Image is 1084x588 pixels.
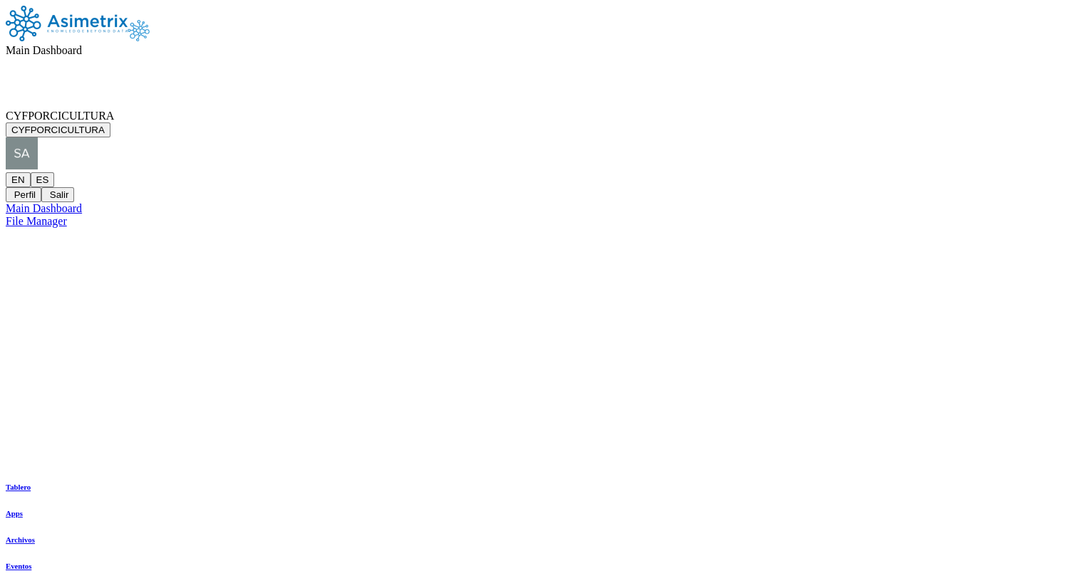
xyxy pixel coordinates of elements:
[6,562,35,570] a: Eventos
[6,483,35,491] a: Tablero
[41,187,74,202] button: Salir
[6,172,31,187] button: EN
[6,202,1078,215] a: Main Dashboard
[6,535,35,544] a: Archivos
[6,44,82,56] span: Main Dashboard
[6,137,38,169] img: santiago.guayara@contegral.co profile pic
[6,122,110,137] button: CYFPORCICULTURA
[6,110,114,122] span: CYFPORCICULTURA
[6,509,35,518] a: Apps
[128,20,150,41] img: Asimetrix logo
[31,172,55,187] button: ES
[6,6,128,41] img: Asimetrix logo
[6,187,41,202] button: Perfil
[6,215,1078,228] a: File Manager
